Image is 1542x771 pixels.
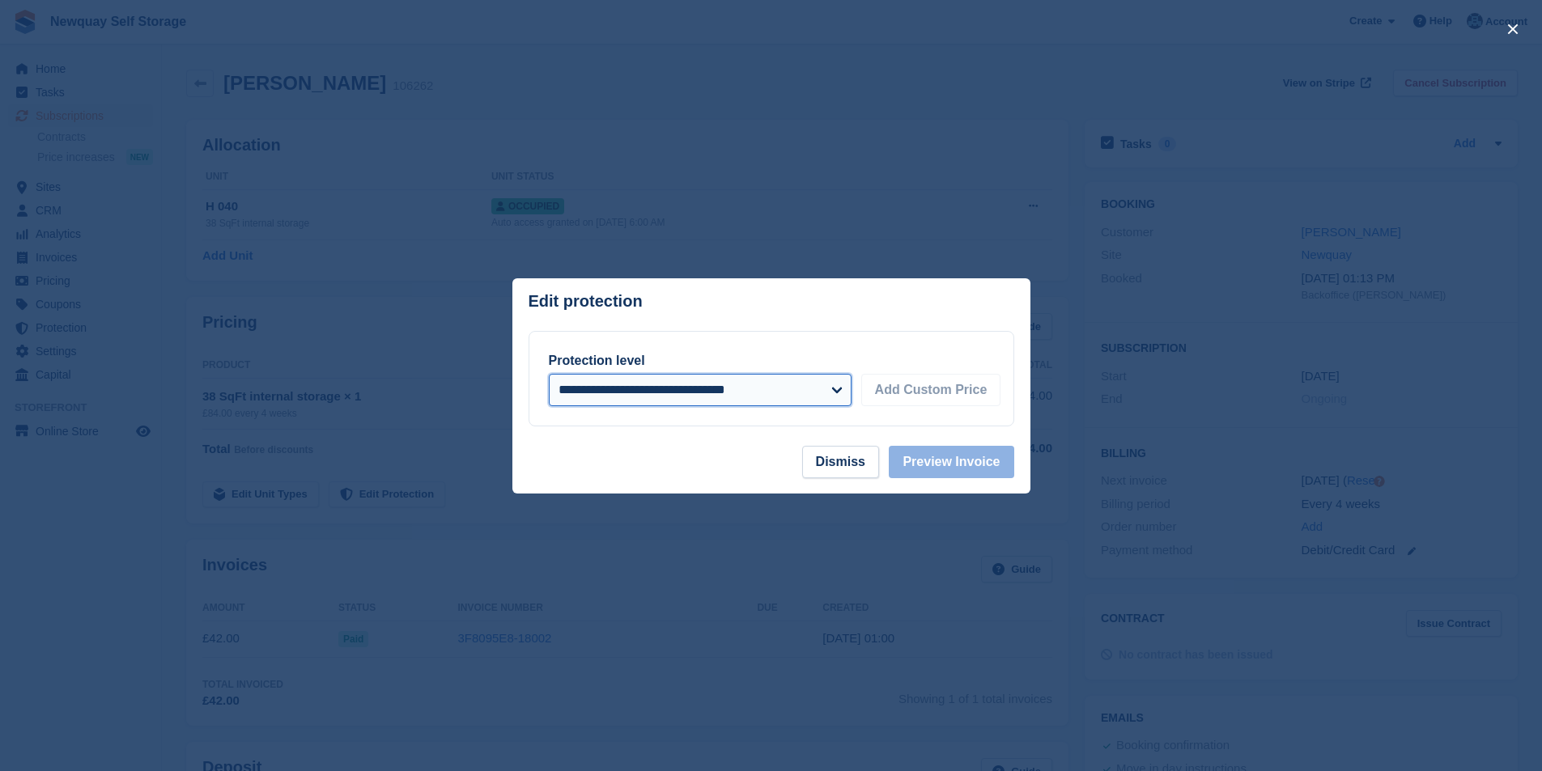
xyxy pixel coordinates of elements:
[549,354,645,367] label: Protection level
[529,292,643,311] p: Edit protection
[889,446,1013,478] button: Preview Invoice
[1500,16,1526,42] button: close
[861,374,1001,406] button: Add Custom Price
[802,446,879,478] button: Dismiss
